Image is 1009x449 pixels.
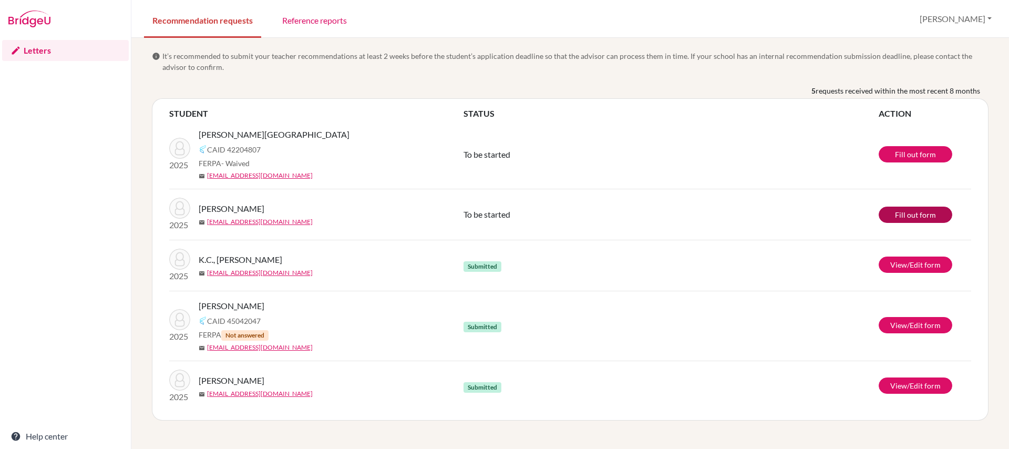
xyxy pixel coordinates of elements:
[199,253,282,266] span: K.C., [PERSON_NAME]
[221,159,250,168] span: - Waived
[169,219,190,231] p: 2025
[199,317,207,325] img: Common App logo
[199,202,264,215] span: [PERSON_NAME]
[879,377,952,394] a: View/Edit form
[169,138,190,159] img: Adhikari, Suraj
[2,40,129,61] a: Letters
[169,370,190,391] img: Bhandari, Nisha
[169,270,190,282] p: 2025
[207,389,313,399] a: [EMAIL_ADDRESS][DOMAIN_NAME]
[169,391,190,403] p: 2025
[879,107,971,120] th: ACTION
[207,171,313,180] a: [EMAIL_ADDRESS][DOMAIN_NAME]
[915,9,996,29] button: [PERSON_NAME]
[199,219,205,226] span: mail
[816,85,980,96] span: requests received within the most recent 8 months
[221,330,269,341] span: Not answered
[199,173,205,179] span: mail
[464,107,879,120] th: STATUS
[169,159,190,171] p: 2025
[879,257,952,273] a: View/Edit form
[199,158,250,169] span: FERPA
[199,329,269,341] span: FERPA
[879,317,952,333] a: View/Edit form
[207,343,313,352] a: [EMAIL_ADDRESS][DOMAIN_NAME]
[811,85,816,96] b: 5
[162,50,989,73] span: It’s recommended to submit your teacher recommendations at least 2 weeks before the student’s app...
[464,149,510,159] span: To be started
[207,217,313,227] a: [EMAIL_ADDRESS][DOMAIN_NAME]
[199,145,207,154] img: Common App logo
[879,146,952,162] a: Fill out form
[199,270,205,277] span: mail
[464,322,501,332] span: Submitted
[879,207,952,223] a: Fill out form
[169,330,190,343] p: 2025
[152,52,160,60] span: info
[207,315,261,326] span: CAID 45042047
[464,209,510,219] span: To be started
[199,374,264,387] span: [PERSON_NAME]
[199,391,205,397] span: mail
[169,198,190,219] img: Chaudhary, Nisha
[199,300,264,312] span: [PERSON_NAME]
[169,249,190,270] img: K.C., Nischal
[199,128,349,141] span: [PERSON_NAME][GEOGRAPHIC_DATA]
[2,426,129,447] a: Help center
[464,261,501,272] span: Submitted
[207,144,261,155] span: CAID 42204807
[169,107,464,120] th: STUDENT
[464,382,501,393] span: Submitted
[8,11,50,27] img: Bridge-U
[274,2,355,38] a: Reference reports
[169,309,190,330] img: Ghimire, Samiksha
[199,345,205,351] span: mail
[207,268,313,278] a: [EMAIL_ADDRESS][DOMAIN_NAME]
[144,2,261,38] a: Recommendation requests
